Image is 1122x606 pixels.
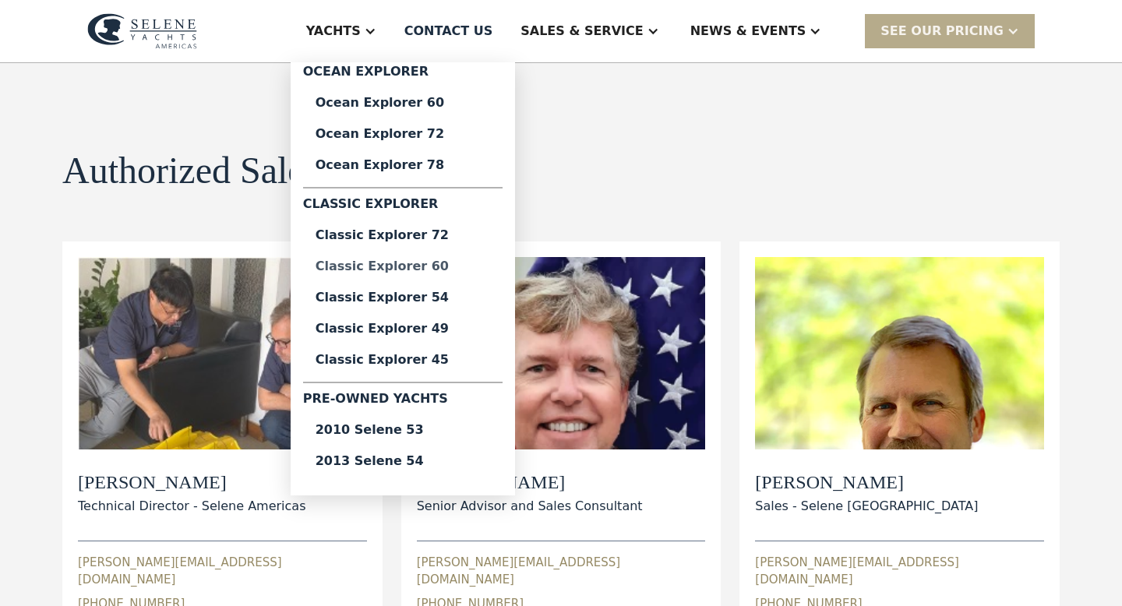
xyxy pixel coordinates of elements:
nav: Yachts [291,62,515,495]
div: [PERSON_NAME][EMAIL_ADDRESS][DOMAIN_NAME] [78,554,367,589]
div: Pre-Owned Yachts [303,389,503,414]
a: Classic Explorer 54 [303,282,503,313]
a: Classic Explorer 45 [303,344,503,375]
a: Ocean Explorer 60 [303,87,503,118]
div: Yachts [306,22,361,41]
div: Contact US [404,22,493,41]
div: Classic Explorer 54 [316,291,490,304]
div: Ocean Explorer [303,62,503,87]
a: Ocean Explorer 72 [303,118,503,150]
div: 2010 Selene 53 [316,424,490,436]
div: SEE Our Pricing [880,22,1004,41]
div: [PERSON_NAME][EMAIL_ADDRESS][DOMAIN_NAME] [417,554,706,589]
a: Classic Explorer 72 [303,220,503,251]
div: Senior Advisor and Sales Consultant [417,497,643,516]
div: Classic Explorer [303,195,503,220]
div: Ocean Explorer 78 [316,159,490,171]
h2: [PERSON_NAME] [417,471,643,494]
div: Ocean Explorer 72 [316,128,490,140]
a: Classic Explorer 49 [303,313,503,344]
div: Classic Explorer 49 [316,322,490,335]
img: logo [87,13,197,49]
a: 2013 Selene 54 [303,446,503,477]
div: News & EVENTS [690,22,806,41]
div: SEE Our Pricing [865,14,1035,48]
a: Classic Explorer 60 [303,251,503,282]
div: Technical Director - Selene Americas [78,497,305,516]
h2: [PERSON_NAME] [755,471,978,494]
div: Classic Explorer 45 [316,354,490,366]
div: Sales & Service [520,22,643,41]
div: 2013 Selene 54 [316,455,490,467]
div: [PERSON_NAME][EMAIL_ADDRESS][DOMAIN_NAME] [755,554,1044,589]
div: Ocean Explorer 60 [316,97,490,109]
div: Classic Explorer 60 [316,260,490,273]
a: Ocean Explorer 78 [303,150,503,181]
h1: Authorized Sales [62,150,319,192]
a: 2010 Selene 53 [303,414,503,446]
h2: [PERSON_NAME] [78,471,305,494]
div: Classic Explorer 72 [316,229,490,241]
div: Sales - Selene [GEOGRAPHIC_DATA] [755,497,978,516]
